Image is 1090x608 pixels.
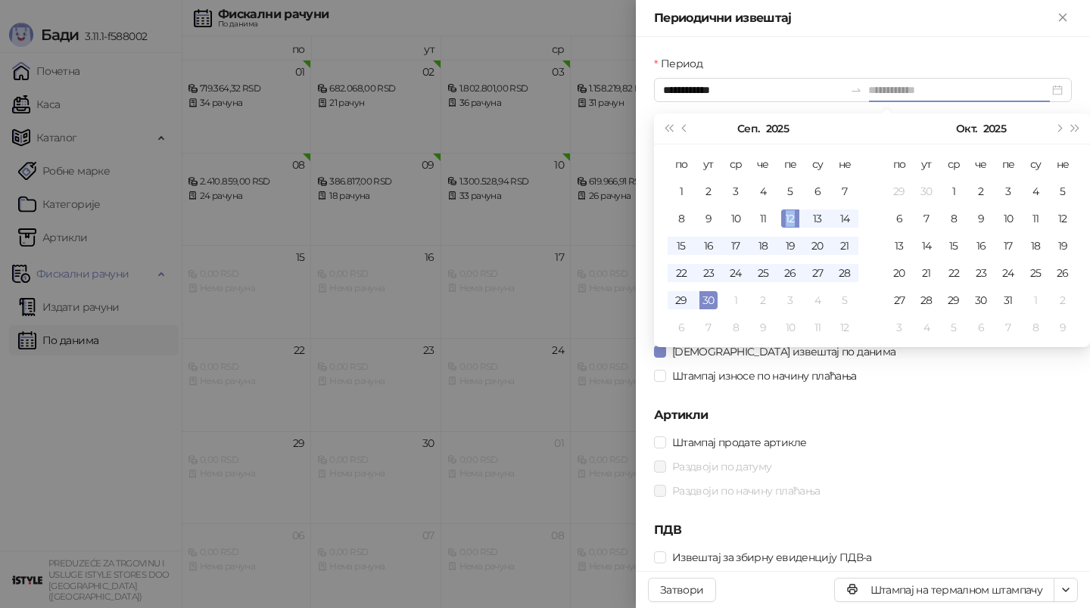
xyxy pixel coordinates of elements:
[749,259,777,287] td: 2025-09-25
[886,205,913,232] td: 2025-10-06
[831,314,858,341] td: 2025-10-12
[808,264,827,282] div: 27
[777,314,804,341] td: 2025-10-10
[995,205,1022,232] td: 2025-10-10
[831,232,858,259] td: 2025-09-21
[695,178,722,205] td: 2025-09-02
[831,287,858,314] td: 2025-10-05
[1022,287,1049,314] td: 2025-11-01
[660,113,677,144] button: Претходна година (Control + left)
[663,82,844,98] input: Период
[995,314,1022,341] td: 2025-11-07
[749,232,777,259] td: 2025-09-18
[668,178,695,205] td: 2025-09-01
[917,291,936,309] div: 28
[1054,237,1072,255] div: 19
[967,287,995,314] td: 2025-10-30
[666,368,863,384] span: Штампај износе по начину плаћања
[722,314,749,341] td: 2025-10-08
[983,113,1006,144] button: Изабери годину
[699,318,718,337] div: 7
[777,259,804,287] td: 2025-09-26
[666,482,826,499] span: Раздвоји по начину плаћања
[999,237,1017,255] div: 17
[699,291,718,309] div: 30
[913,287,940,314] td: 2025-10-28
[727,182,745,200] div: 3
[749,287,777,314] td: 2025-10-02
[777,205,804,232] td: 2025-09-12
[1022,178,1049,205] td: 2025-10-04
[1049,205,1076,232] td: 2025-10-12
[766,113,789,144] button: Изабери годину
[781,318,799,337] div: 10
[1026,264,1045,282] div: 25
[1022,314,1049,341] td: 2025-11-08
[1054,264,1072,282] div: 26
[737,113,759,144] button: Изабери месец
[668,259,695,287] td: 2025-09-22
[808,318,827,337] div: 11
[1054,318,1072,337] div: 9
[1022,232,1049,259] td: 2025-10-18
[1022,259,1049,287] td: 2025-10-25
[677,113,693,144] button: Претходни месец (PageUp)
[836,264,854,282] div: 28
[695,150,722,178] th: ут
[749,205,777,232] td: 2025-09-11
[781,237,799,255] div: 19
[917,264,936,282] div: 21
[722,205,749,232] td: 2025-09-10
[995,150,1022,178] th: пе
[722,232,749,259] td: 2025-09-17
[995,259,1022,287] td: 2025-10-24
[850,84,862,96] span: to
[1026,209,1045,228] div: 11
[777,178,804,205] td: 2025-09-05
[886,232,913,259] td: 2025-10-13
[913,178,940,205] td: 2025-09-30
[940,205,967,232] td: 2025-10-08
[999,264,1017,282] div: 24
[749,150,777,178] th: че
[1026,318,1045,337] div: 8
[967,232,995,259] td: 2025-10-16
[804,205,831,232] td: 2025-09-13
[754,182,772,200] div: 4
[654,55,712,72] label: Период
[666,434,812,451] span: Штампај продате артикле
[890,264,908,282] div: 20
[1026,182,1045,200] div: 4
[804,287,831,314] td: 2025-10-04
[804,259,831,287] td: 2025-09-27
[945,182,963,200] div: 1
[890,291,908,309] div: 27
[831,259,858,287] td: 2025-09-28
[695,287,722,314] td: 2025-09-30
[808,182,827,200] div: 6
[890,237,908,255] div: 13
[668,314,695,341] td: 2025-10-06
[913,150,940,178] th: ут
[754,264,772,282] div: 25
[808,209,827,228] div: 13
[749,314,777,341] td: 2025-10-09
[913,314,940,341] td: 2025-11-04
[967,205,995,232] td: 2025-10-09
[967,178,995,205] td: 2025-10-02
[695,259,722,287] td: 2025-09-23
[699,209,718,228] div: 9
[777,150,804,178] th: пе
[886,287,913,314] td: 2025-10-27
[654,521,1072,539] h5: ПДВ
[940,232,967,259] td: 2025-10-15
[890,209,908,228] div: 6
[654,406,1072,424] h5: Артикли
[666,343,902,360] span: [DEMOGRAPHIC_DATA] извештај по данима
[695,314,722,341] td: 2025-10-07
[781,209,799,228] div: 12
[917,237,936,255] div: 14
[654,9,1054,27] div: Периодични извештај
[940,259,967,287] td: 2025-10-22
[967,314,995,341] td: 2025-11-06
